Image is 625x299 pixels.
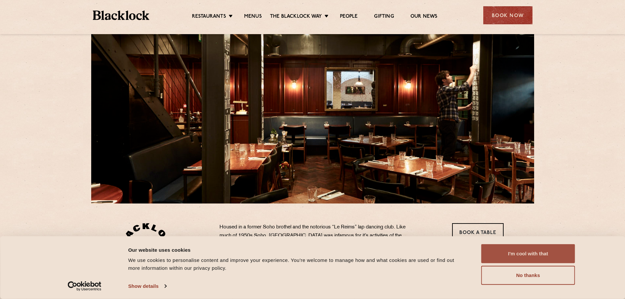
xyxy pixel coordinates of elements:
a: Menus [244,13,262,21]
img: Soho-stamp-default.svg [121,223,170,272]
a: Book a Table [452,223,504,241]
a: Gifting [374,13,394,21]
a: Show details [128,281,166,291]
a: Our News [410,13,438,21]
a: Restaurants [192,13,226,21]
p: Housed in a former Soho brothel and the notorious “Le Reims” lap dancing club. Like much of 1950s... [219,223,413,283]
button: No thanks [481,266,575,285]
a: The Blacklock Way [270,13,322,21]
img: BL_Textured_Logo-footer-cropped.svg [93,11,150,20]
div: Our website uses cookies [128,246,467,254]
a: People [340,13,358,21]
a: Usercentrics Cookiebot - opens in a new window [56,281,113,291]
div: Book Now [483,6,532,24]
div: We use cookies to personalise content and improve your experience. You're welcome to manage how a... [128,256,467,272]
button: I'm cool with that [481,244,575,263]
